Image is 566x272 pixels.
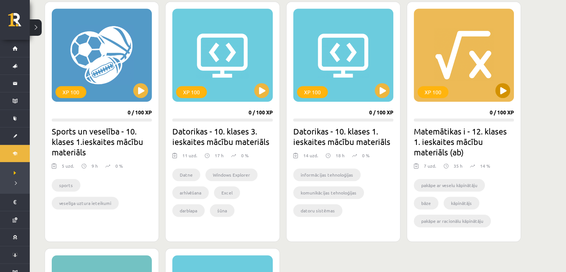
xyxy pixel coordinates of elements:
p: 17 h [215,152,224,159]
p: 18 h [336,152,345,159]
h2: Matemātikas i - 12. klases 1. ieskaites mācību materiāls (ab) [414,126,514,157]
li: darblapa [172,204,205,217]
p: 0 % [241,152,249,159]
li: Datne [172,168,200,181]
li: informācijas tehnoloģijas [293,168,361,181]
li: pakāpe ar veselu kāpinātāju [414,179,485,192]
li: bāze [414,197,438,209]
div: XP 100 [297,86,328,98]
div: XP 100 [55,86,86,98]
a: Rīgas 1. Tālmācības vidusskola [8,13,30,32]
p: 35 h [454,162,463,169]
h2: Sports un veselība - 10. klases 1.ieskaites mācību materiāls [52,126,152,157]
li: Windows Explorer [205,168,258,181]
div: 11 uzd. [182,152,197,163]
li: kāpinātājs [444,197,479,209]
li: arhivēšana [172,186,209,199]
li: komunikācijas tehnoloģijas [293,186,364,199]
li: Excel [214,186,240,199]
li: datoru sistēmas [293,204,342,217]
div: XP 100 [176,86,207,98]
li: pakāpe ar racionālu kāpinātāju [414,215,491,227]
h2: Datorikas - 10. klases 3. ieskaites mācību materiāls [172,126,272,147]
li: šūna [210,204,234,217]
p: 0 % [115,162,123,169]
div: XP 100 [418,86,448,98]
h2: Datorikas - 10. klases 1. ieskaites mācību materiāls [293,126,393,147]
div: 7 uzd. [424,162,436,174]
p: 0 % [362,152,370,159]
li: veselīga uztura ieteikumi [52,197,119,209]
li: sports [52,179,80,192]
p: 9 h [92,162,98,169]
p: 14 % [480,162,490,169]
div: 14 uzd. [303,152,318,163]
div: 5 uzd. [62,162,74,174]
